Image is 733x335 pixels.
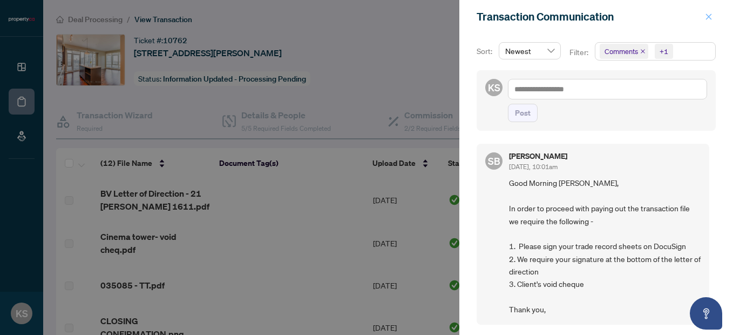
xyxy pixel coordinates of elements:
[705,13,712,21] span: close
[569,46,590,58] p: Filter:
[505,43,554,59] span: Newest
[509,152,567,160] h5: [PERSON_NAME]
[488,153,500,169] span: SB
[509,177,701,316] span: Good Morning [PERSON_NAME], In order to proceed with paying out the transaction file we require t...
[600,44,648,59] span: Comments
[508,104,538,122] button: Post
[477,9,702,25] div: Transaction Communication
[660,46,668,57] div: +1
[640,49,646,54] span: close
[605,46,638,57] span: Comments
[690,297,722,330] button: Open asap
[509,163,558,171] span: [DATE], 10:01am
[488,80,500,95] span: KS
[477,45,494,57] p: Sort:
